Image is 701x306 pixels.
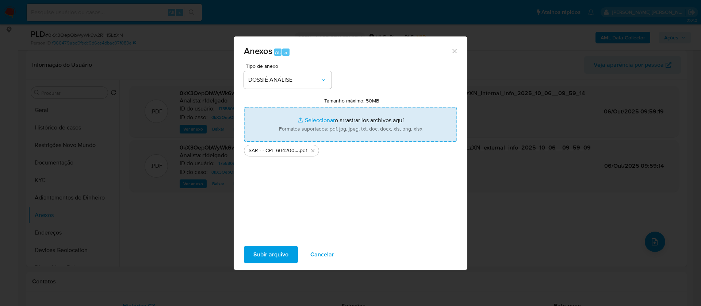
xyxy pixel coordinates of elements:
[244,142,457,156] ul: Archivos seleccionados
[310,247,334,263] span: Cancelar
[244,246,298,263] button: Subir arquivo
[284,49,287,56] span: a
[246,63,333,69] span: Tipo de anexo
[249,147,299,154] span: SAR - - CPF 60420066306 - KLECIANA [PERSON_NAME] [PERSON_NAME]
[299,147,307,154] span: .pdf
[244,71,332,89] button: DOSSIÊ ANÁLISE
[244,44,272,57] span: Anexos
[248,76,320,84] span: DOSSIÊ ANÁLISE
[301,246,344,263] button: Cancelar
[324,97,379,104] label: Tamanho máximo: 50MB
[253,247,288,263] span: Subir arquivo
[309,146,317,155] button: Eliminar SAR - - CPF 60420066306 - KLECIANA DAMASCENO DE OLIVEIRA.pdf
[451,47,457,54] button: Cerrar
[275,49,281,56] span: Alt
